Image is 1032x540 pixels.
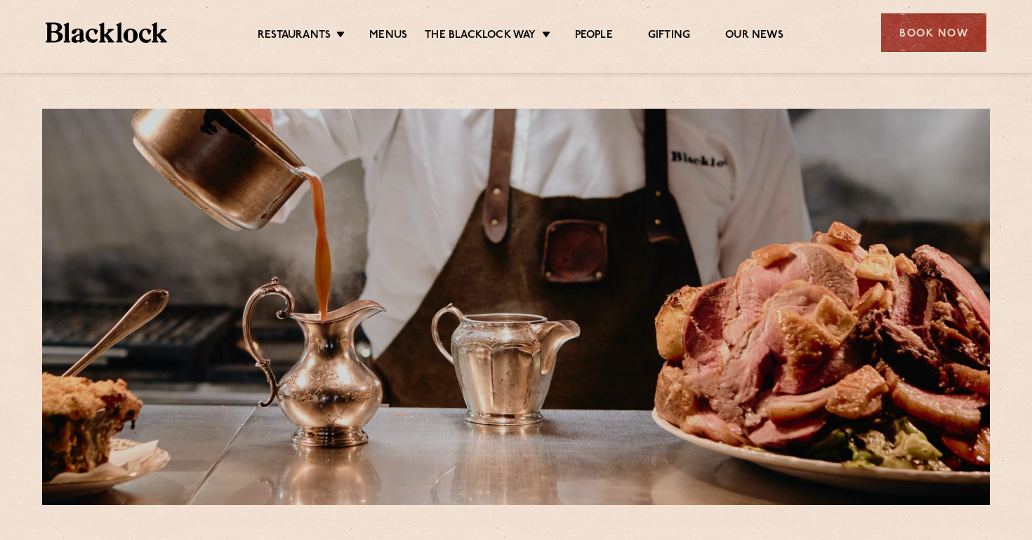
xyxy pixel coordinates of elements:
[881,13,986,52] div: Book Now
[648,29,690,44] a: Gifting
[46,22,167,43] img: BL_Textured_Logo-footer-cropped.svg
[258,29,331,44] a: Restaurants
[369,29,407,44] a: Menus
[725,29,783,44] a: Our News
[575,29,613,44] a: People
[425,29,536,44] a: The Blacklock Way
